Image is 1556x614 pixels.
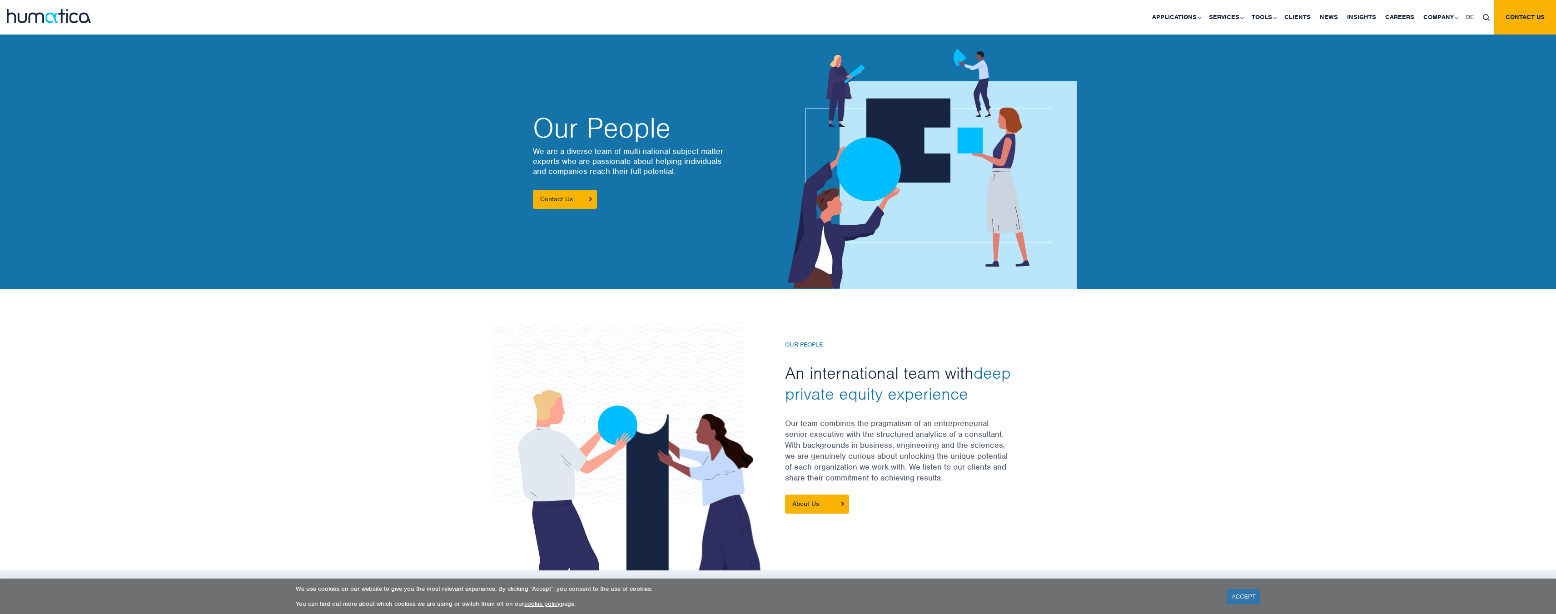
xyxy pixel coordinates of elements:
a: About Us [785,495,849,514]
p: We are a diverse team of multi-national subject matter experts who are passionate about helping i... [533,146,769,176]
img: about_banner1 [764,49,1077,289]
h2: An international team with [785,362,1030,404]
img: logo [7,9,91,23]
img: search_icon [1483,14,1490,21]
a: ACCEPT [1227,589,1260,604]
a: Contact Us [533,190,597,209]
span: deep private equity experience [785,362,1011,404]
p: You can find out more about which cookies we are using or switch them off on our page. [296,600,1216,608]
h2: Our People [533,114,769,142]
span: DE [1466,13,1474,21]
img: arrowicon [589,197,592,201]
p: We use cookies on our website to give you the most relevant experience. By clicking “Accept”, you... [296,585,1216,593]
a: cookie policy [524,600,561,608]
h6: Our People [785,341,1030,349]
img: About Us [841,502,844,506]
p: Our team combines the pragmatism of an entrepreneurial senior executive with the structured analy... [785,418,1030,495]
